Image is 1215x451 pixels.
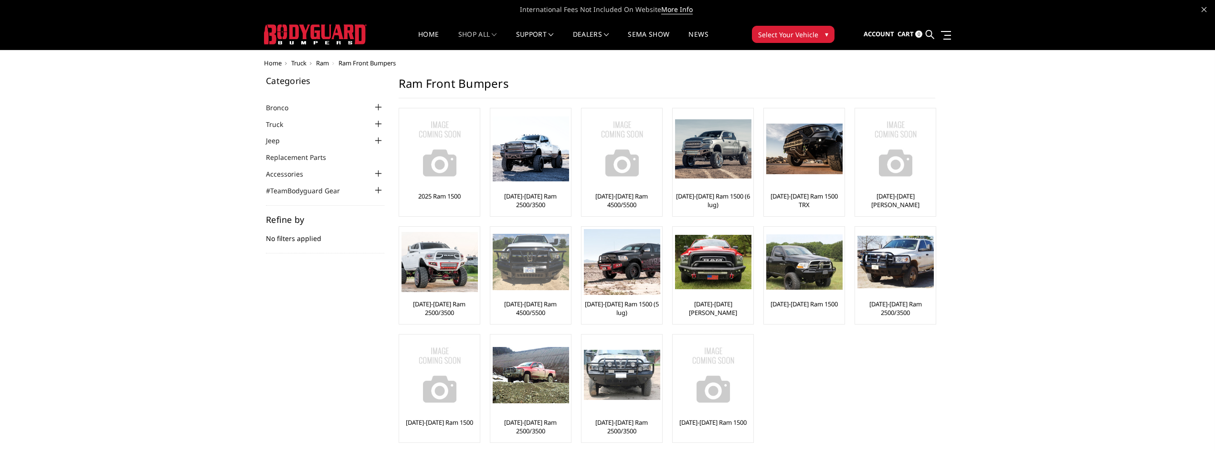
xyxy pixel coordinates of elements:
[752,26,835,43] button: Select Your Vehicle
[493,418,569,435] a: [DATE]-[DATE] Ram 2500/3500
[898,21,922,47] a: Cart 0
[266,215,384,253] div: No filters applied
[516,31,554,50] a: Support
[864,21,894,47] a: Account
[458,31,497,50] a: shop all
[401,337,477,413] a: No Image
[493,192,569,209] a: [DATE]-[DATE] Ram 2500/3500
[864,30,894,38] span: Account
[584,192,660,209] a: [DATE]-[DATE] Ram 4500/5500
[675,192,751,209] a: [DATE]-[DATE] Ram 1500 (6 lug)
[857,111,934,187] img: No Image
[857,111,933,187] a: No Image
[898,30,914,38] span: Cart
[266,152,338,162] a: Replacement Parts
[857,192,933,209] a: [DATE]-[DATE] [PERSON_NAME]
[857,300,933,317] a: [DATE]-[DATE] Ram 2500/3500
[266,103,300,113] a: Bronco
[661,5,693,14] a: More Info
[266,136,292,146] a: Jeep
[418,192,461,200] a: 2025 Ram 1500
[266,215,384,224] h5: Refine by
[266,76,384,85] h5: Categories
[915,31,922,38] span: 0
[573,31,609,50] a: Dealers
[264,24,367,44] img: BODYGUARD BUMPERS
[406,418,473,427] a: [DATE]-[DATE] Ram 1500
[401,111,478,187] img: No Image
[688,31,708,50] a: News
[584,111,660,187] img: No Image
[316,59,329,67] a: Ram
[493,300,569,317] a: [DATE]-[DATE] Ram 4500/5500
[584,418,660,435] a: [DATE]-[DATE] Ram 2500/3500
[679,418,747,427] a: [DATE]-[DATE] Ram 1500
[584,300,660,317] a: [DATE]-[DATE] Ram 1500 (5 lug)
[399,76,935,98] h1: Ram Front Bumpers
[401,337,478,413] img: No Image
[291,59,306,67] a: Truck
[771,300,838,308] a: [DATE]-[DATE] Ram 1500
[401,300,477,317] a: [DATE]-[DATE] Ram 2500/3500
[266,186,352,196] a: #TeamBodyguard Gear
[264,59,282,67] a: Home
[825,29,828,39] span: ▾
[401,111,477,187] a: No Image
[266,119,295,129] a: Truck
[758,30,818,40] span: Select Your Vehicle
[338,59,396,67] span: Ram Front Bumpers
[628,31,669,50] a: SEMA Show
[675,300,751,317] a: [DATE]-[DATE] [PERSON_NAME]
[266,169,315,179] a: Accessories
[766,192,842,209] a: [DATE]-[DATE] Ram 1500 TRX
[675,337,751,413] img: No Image
[418,31,439,50] a: Home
